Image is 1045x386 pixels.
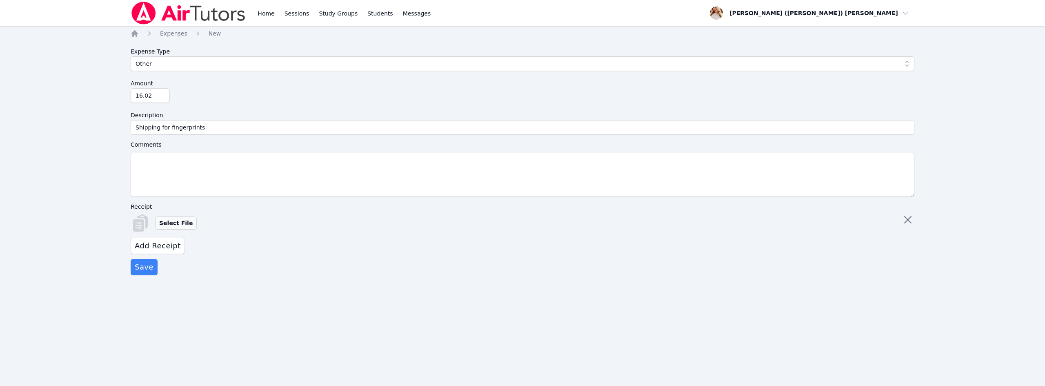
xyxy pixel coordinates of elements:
[131,56,914,71] button: Other
[209,30,221,37] span: New
[131,259,158,275] button: Save
[131,44,914,56] label: Expense Type
[131,76,914,88] label: Amount
[136,59,152,69] span: Other
[135,261,153,273] span: Save
[209,29,221,38] a: New
[160,30,187,37] span: Expenses
[403,9,431,18] span: Messages
[131,29,914,38] nav: Breadcrumb
[131,140,914,149] label: Comments
[135,240,181,252] span: Add Receipt
[131,2,246,25] img: Air Tutors
[131,202,202,212] label: Receipt
[160,29,187,38] a: Expenses
[155,216,197,230] label: Select File
[131,238,185,254] button: Add Receipt
[131,108,914,120] label: Description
